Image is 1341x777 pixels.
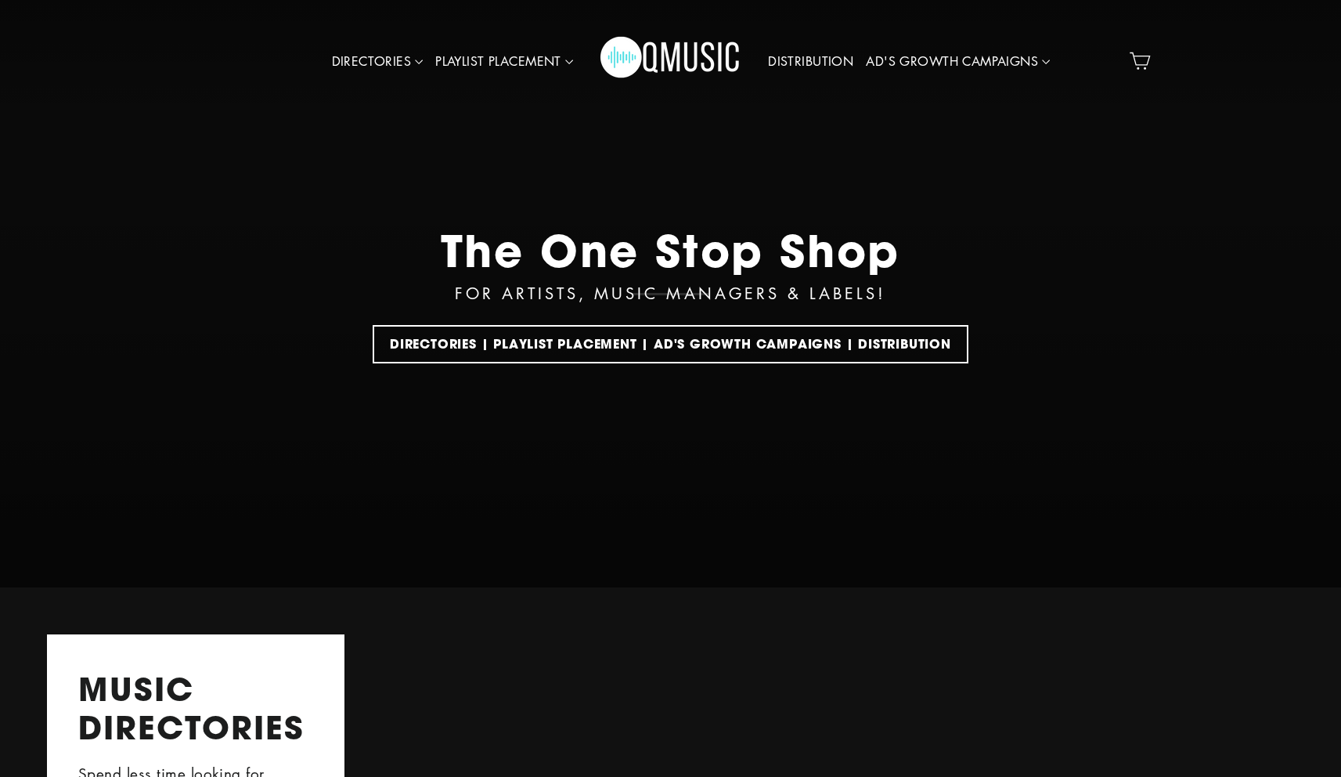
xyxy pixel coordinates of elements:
[373,325,968,363] a: DIRECTORIES | PLAYLIST PLACEMENT | AD'S GROWTH CAMPAIGNS | DISTRIBUTION
[860,44,1056,80] a: AD'S GROWTH CAMPAIGNS
[277,16,1065,107] div: Primary
[762,44,860,80] a: DISTRIBUTION
[326,44,430,80] a: DIRECTORIES
[600,26,741,96] img: Q Music Promotions
[441,224,901,276] div: The One Stop Shop
[78,670,313,746] h2: MUSIC DIRECTORIES
[455,280,885,305] div: FOR ARTISTS, MUSIC MANAGERS & LABELS!
[429,44,579,80] a: PLAYLIST PLACEMENT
